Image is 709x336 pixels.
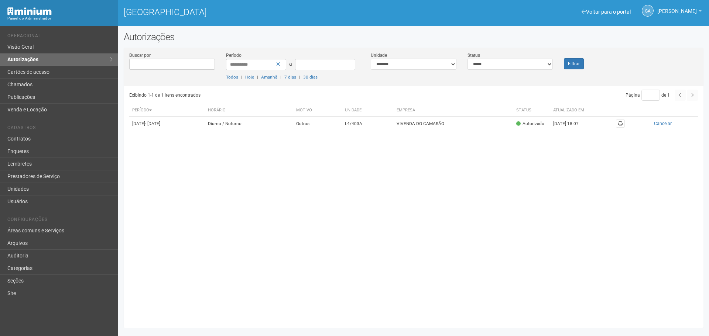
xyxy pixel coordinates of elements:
th: Motivo [293,104,342,117]
li: Configurações [7,217,113,225]
li: Operacional [7,33,113,41]
h2: Autorizações [124,31,703,42]
th: Horário [205,104,293,117]
h1: [GEOGRAPHIC_DATA] [124,7,408,17]
span: | [299,75,300,80]
li: Cadastros [7,125,113,133]
label: Unidade [371,52,387,59]
td: Diurno / Noturno [205,117,293,131]
a: 30 dias [303,75,318,80]
a: Voltar para o portal [582,9,631,15]
span: | [257,75,258,80]
th: Período [129,104,205,117]
span: Página de 1 [626,93,670,98]
span: a [289,61,292,67]
label: Buscar por [129,52,151,59]
span: - [DATE] [145,121,160,126]
th: Empresa [394,104,513,117]
div: Painel do Administrador [7,15,113,22]
label: Status [467,52,480,59]
a: Amanhã [261,75,277,80]
td: L4/403A [342,117,394,131]
div: Autorizado [516,121,544,127]
label: Período [226,52,242,59]
a: 7 dias [284,75,296,80]
img: Minium [7,7,52,15]
span: Silvio Anjos [657,1,697,14]
td: Outros [293,117,342,131]
span: | [241,75,242,80]
a: [PERSON_NAME] [657,9,702,15]
td: [DATE] 18:07 [550,117,591,131]
a: Hoje [245,75,254,80]
a: Todos [226,75,238,80]
div: Exibindo 1-1 de 1 itens encontrados [129,90,411,101]
th: Atualizado em [550,104,591,117]
td: [DATE] [129,117,205,131]
th: Status [513,104,550,117]
td: VIVENDA DO CAMARÃO [394,117,513,131]
th: Unidade [342,104,394,117]
span: | [280,75,281,80]
button: Cancelar [631,119,695,128]
a: SA [642,5,654,17]
button: Filtrar [564,58,584,69]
